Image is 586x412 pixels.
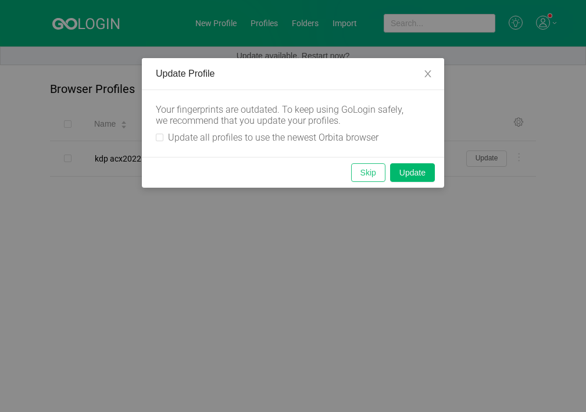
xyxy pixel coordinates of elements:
[351,163,385,182] button: Skip
[156,104,412,126] div: Your fingerprints are outdated. To keep using GoLogin safely, we recommend that you update your p...
[390,163,435,182] button: Update
[412,58,444,91] button: Close
[423,69,433,78] i: icon: close
[163,132,383,143] span: Update all profiles to use the newest Orbita browser
[156,67,430,80] div: Update Profile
